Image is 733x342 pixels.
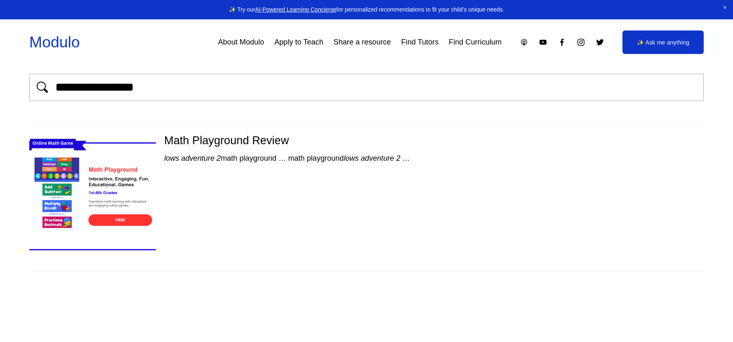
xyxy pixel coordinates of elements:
a: Find Tutors [401,35,439,49]
span: math playground [164,154,276,162]
div: Math Playground Review lows adventure 2math playground … math playgroundlows adventure 2 … [29,122,704,271]
a: YouTube [539,38,547,47]
a: ✨ Ask me anything [622,30,704,54]
em: lows [344,154,358,162]
a: Apply to Teach [274,35,323,49]
a: AI-Powered Learning Concierge [255,6,337,13]
a: About Modulo [218,35,264,49]
a: Twitter [596,38,604,47]
span: math playground [288,154,400,162]
span: … [403,154,410,162]
span: … [278,154,286,162]
a: Instagram [577,38,585,47]
em: adventure [181,154,214,162]
em: 2 [217,154,221,162]
a: Apple Podcasts [520,38,528,47]
a: Share a resource [334,35,391,49]
a: Modulo [29,33,80,51]
em: adventure [361,154,394,162]
em: lows [164,154,179,162]
div: Math Playground Review [29,133,704,148]
em: 2 [396,154,400,162]
a: Facebook [558,38,566,47]
a: Find Curriculum [449,35,502,49]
